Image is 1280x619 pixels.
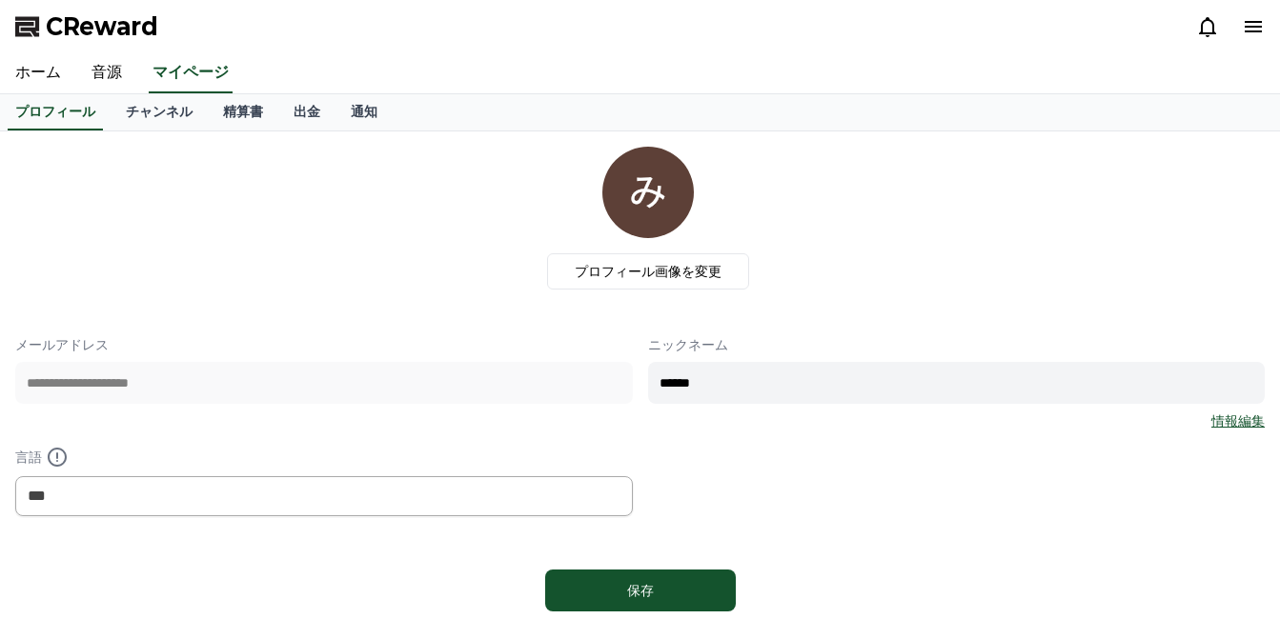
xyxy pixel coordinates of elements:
[149,53,233,93] a: マイページ
[15,335,633,354] p: メールアドレス
[111,94,208,130] a: チャンネル
[545,569,736,611] button: 保存
[335,94,393,130] a: 通知
[208,94,278,130] a: 精算書
[648,335,1266,354] p: ニックネーム
[1211,411,1265,430] a: 情報編集
[15,446,633,469] p: 言語
[278,94,335,130] a: 出金
[76,53,137,93] a: 音源
[583,581,698,600] div: 保存
[602,147,694,238] img: profile_image
[46,11,158,42] span: CReward
[547,253,749,290] label: プロフィール画像を変更
[8,94,103,130] a: プロフィール
[15,11,158,42] a: CReward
